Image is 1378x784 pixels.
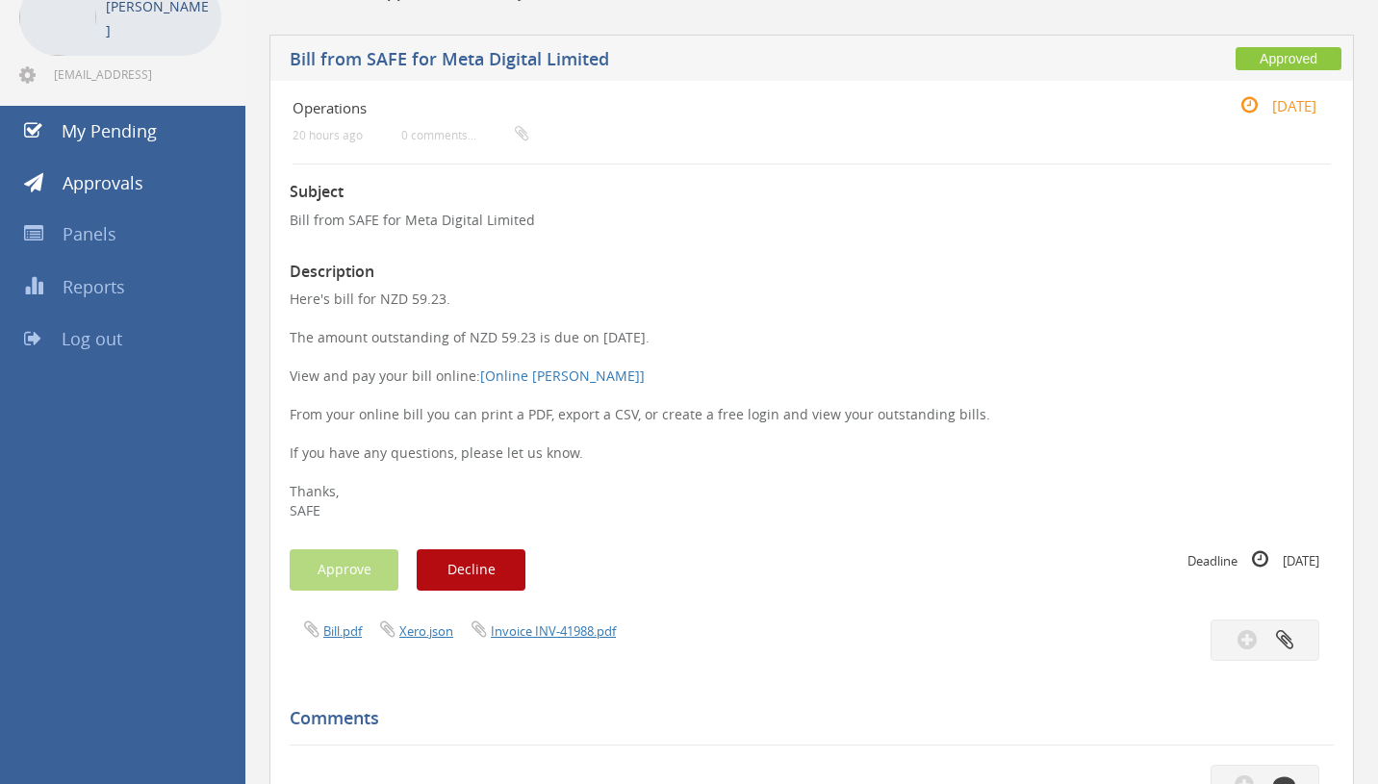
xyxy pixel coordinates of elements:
a: Invoice INV-41988.pdf [491,622,616,640]
small: Deadline [DATE] [1187,549,1319,570]
a: Bill.pdf [323,622,362,640]
small: 20 hours ago [293,128,363,142]
span: Reports [63,275,125,298]
a: Xero.json [399,622,453,640]
small: 0 comments... [401,128,528,142]
h5: Bill from SAFE for Meta Digital Limited [290,50,1024,74]
button: Approve [290,549,398,591]
small: [DATE] [1220,95,1316,116]
h3: Description [290,264,1334,281]
p: Here's bill for NZD 59.23. The amount outstanding of NZD 59.23 is due on [DATE]. View and pay you... [290,290,1334,520]
h3: Subject [290,184,1334,201]
span: Approved [1236,47,1341,70]
h5: Comments [290,709,1319,728]
a: [Online [PERSON_NAME]] [480,367,645,385]
span: Panels [63,222,116,245]
span: Log out [62,327,122,350]
button: Decline [417,549,525,591]
p: Bill from SAFE for Meta Digital Limited [290,211,1334,230]
span: [EMAIL_ADDRESS][DOMAIN_NAME] [54,66,217,82]
h4: Operations [293,100,1158,116]
span: Approvals [63,171,143,194]
span: My Pending [62,119,157,142]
